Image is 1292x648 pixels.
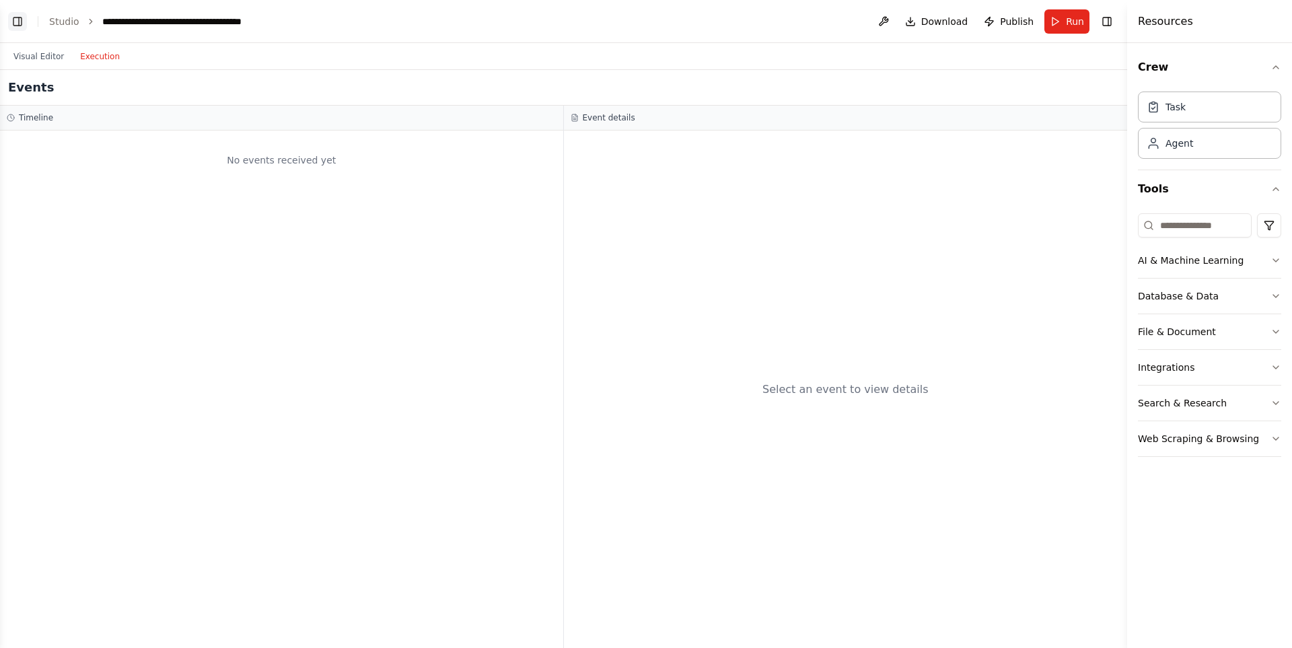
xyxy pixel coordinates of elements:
button: Search & Research [1138,386,1281,421]
button: Database & Data [1138,279,1281,314]
span: Download [921,15,968,28]
button: Execution [72,48,128,65]
button: Visual Editor [5,48,72,65]
button: Show left sidebar [8,12,27,31]
button: Run [1044,9,1089,34]
button: File & Document [1138,314,1281,349]
button: Tools [1138,170,1281,208]
h3: Timeline [19,112,53,123]
a: Studio [49,16,79,27]
button: Download [900,9,974,34]
button: Crew [1138,48,1281,86]
button: Integrations [1138,350,1281,385]
div: Agent [1165,137,1193,150]
div: Task [1165,100,1186,114]
button: Hide right sidebar [1098,12,1116,31]
nav: breadcrumb [49,15,254,28]
h4: Resources [1138,13,1193,30]
div: Select an event to view details [762,382,929,398]
span: Publish [1000,15,1034,28]
button: AI & Machine Learning [1138,243,1281,278]
button: Publish [978,9,1039,34]
div: Crew [1138,86,1281,170]
button: Web Scraping & Browsing [1138,421,1281,456]
div: No events received yet [7,137,557,183]
div: Tools [1138,208,1281,468]
h2: Events [8,78,54,97]
h3: Event details [583,112,635,123]
span: Run [1066,15,1084,28]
